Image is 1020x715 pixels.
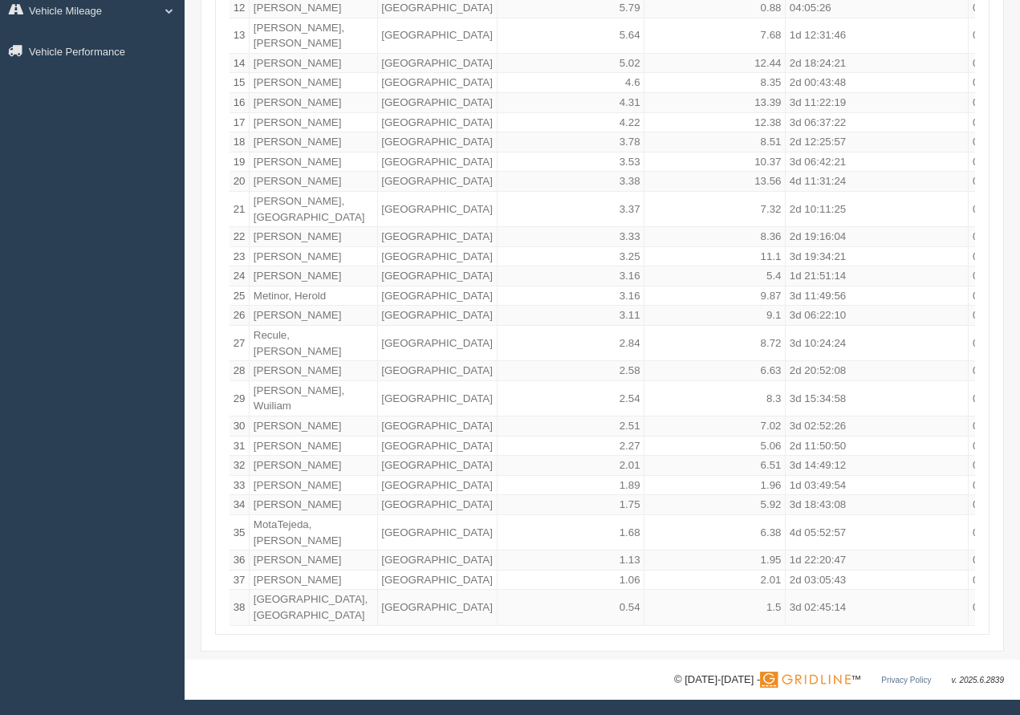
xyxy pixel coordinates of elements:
td: 3d 10:24:24 [786,326,969,361]
td: 3.33 [498,227,645,247]
td: 3.16 [498,266,645,286]
td: 29 [230,381,250,416]
td: 5.06 [644,437,786,457]
td: MotaTejeda, [PERSON_NAME] [250,515,377,550]
td: [PERSON_NAME] [250,132,377,152]
td: 24 [230,266,250,286]
td: 4.31 [498,93,645,113]
td: 28 [230,361,250,381]
td: 13.39 [644,93,786,113]
div: © [DATE]-[DATE] - ™ [674,672,1004,689]
td: 8.3 [644,381,786,416]
td: 1.5 [644,590,786,625]
td: 36 [230,550,250,571]
td: 6.51 [644,456,786,476]
td: 2.27 [498,437,645,457]
td: 3.25 [498,247,645,267]
td: 31 [230,437,250,457]
td: [PERSON_NAME] [250,361,377,381]
td: [PERSON_NAME] [250,437,377,457]
td: [PERSON_NAME] [250,476,377,496]
td: [PERSON_NAME] [250,571,377,591]
td: 0.54 [498,590,645,625]
td: [GEOGRAPHIC_DATA] [378,172,498,192]
td: [GEOGRAPHIC_DATA] [378,192,498,227]
td: [GEOGRAPHIC_DATA] [378,132,498,152]
td: [GEOGRAPHIC_DATA] [378,416,498,437]
td: [GEOGRAPHIC_DATA] [378,73,498,93]
td: 3d 19:34:21 [786,247,969,267]
td: 3.16 [498,286,645,307]
td: 2d 00:43:48 [786,73,969,93]
td: [GEOGRAPHIC_DATA] [378,456,498,476]
td: 3.53 [498,152,645,173]
td: 4.22 [498,113,645,133]
td: [PERSON_NAME] [250,306,377,326]
td: [GEOGRAPHIC_DATA] [378,152,498,173]
img: Gridline [760,672,851,688]
td: 2.54 [498,381,645,416]
td: 1.06 [498,571,645,591]
td: [GEOGRAPHIC_DATA] [378,590,498,625]
td: 3d 15:34:58 [786,381,969,416]
td: 2d 18:24:21 [786,54,969,74]
td: 35 [230,515,250,550]
td: [GEOGRAPHIC_DATA] [378,227,498,247]
td: 3.11 [498,306,645,326]
td: 19 [230,152,250,173]
td: 3d 18:43:08 [786,495,969,515]
td: 9.87 [644,286,786,307]
td: [PERSON_NAME] [250,247,377,267]
td: 1.95 [644,550,786,571]
td: [GEOGRAPHIC_DATA] [378,515,498,550]
td: 3d 11:49:56 [786,286,969,307]
td: 22 [230,227,250,247]
td: 1.68 [498,515,645,550]
td: 32 [230,456,250,476]
td: [PERSON_NAME] [250,73,377,93]
td: [PERSON_NAME] [250,54,377,74]
td: 5.64 [498,18,645,54]
td: 14 [230,54,250,74]
td: [PERSON_NAME] [250,227,377,247]
td: 30 [230,416,250,437]
td: 1.96 [644,476,786,496]
td: 2.51 [498,416,645,437]
td: 1.13 [498,550,645,571]
td: 4d 11:31:24 [786,172,969,192]
td: 26 [230,306,250,326]
td: [GEOGRAPHIC_DATA] [378,306,498,326]
td: [PERSON_NAME] [250,152,377,173]
td: 3d 06:22:10 [786,306,969,326]
td: 7.02 [644,416,786,437]
td: 3d 06:42:21 [786,152,969,173]
td: 20 [230,172,250,192]
td: 21 [230,192,250,227]
td: 2.84 [498,326,645,361]
td: [PERSON_NAME], [PERSON_NAME] [250,18,377,54]
td: 3.37 [498,192,645,227]
span: v. 2025.6.2839 [952,676,1004,685]
td: 6.38 [644,515,786,550]
td: 2d 20:52:08 [786,361,969,381]
td: 12.44 [644,54,786,74]
td: 16 [230,93,250,113]
td: 23 [230,247,250,267]
td: [GEOGRAPHIC_DATA] [378,266,498,286]
td: [PERSON_NAME] [250,416,377,437]
td: 3d 06:37:22 [786,113,969,133]
td: 2.01 [644,571,786,591]
td: 3.38 [498,172,645,192]
td: Recule, [PERSON_NAME] [250,326,377,361]
td: 2d 03:05:43 [786,571,969,591]
td: [GEOGRAPHIC_DATA] [378,361,498,381]
td: [PERSON_NAME], [GEOGRAPHIC_DATA] [250,192,377,227]
td: 25 [230,286,250,307]
td: [GEOGRAPHIC_DATA] [378,18,498,54]
td: [PERSON_NAME], Wuiliam [250,381,377,416]
td: [GEOGRAPHIC_DATA] [378,326,498,361]
td: 13 [230,18,250,54]
td: 2d 11:50:50 [786,437,969,457]
td: Metinor, Herold [250,286,377,307]
td: 8.51 [644,132,786,152]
